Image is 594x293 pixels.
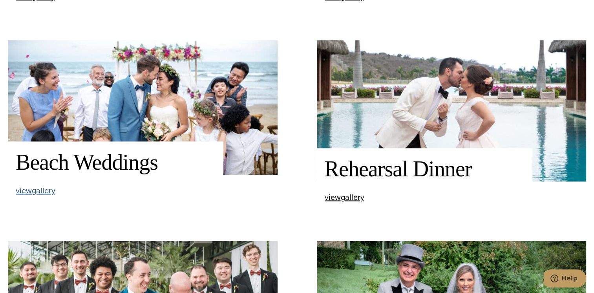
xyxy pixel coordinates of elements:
a: viewgallery [325,193,364,201]
span: view gallery [16,185,55,196]
h2: Rehearsal Dinner [325,156,525,182]
iframe: Opens a widget where you can chat to one of our agents [544,269,586,289]
h2: Beach Weddings [16,149,216,176]
img: Bride and groom kissing while overlooking outdoor pool. Groom in custom Zegna white dinner jacket... [317,40,587,181]
a: viewgallery [16,187,55,195]
span: view gallery [325,191,364,203]
img: Groom getting ready to kiss bride on beach with ocean in background. Groom wearing light blue Zeg... [8,40,278,175]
